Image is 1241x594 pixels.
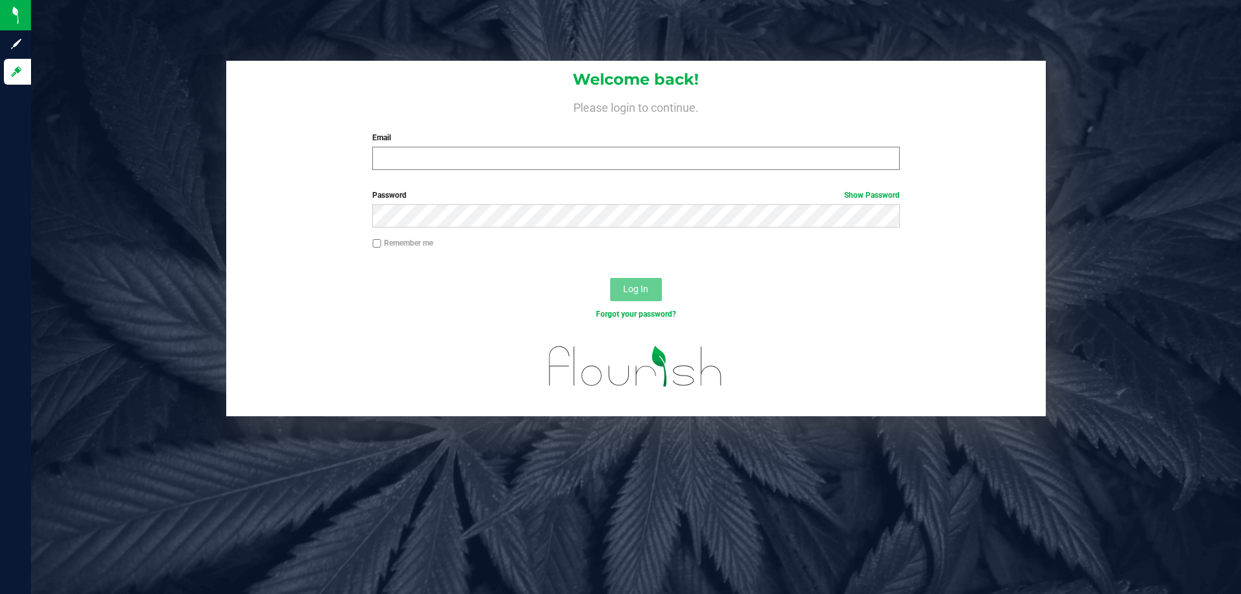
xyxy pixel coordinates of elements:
[596,310,676,319] a: Forgot your password?
[533,334,738,399] img: flourish_logo.svg
[844,191,900,200] a: Show Password
[226,71,1046,88] h1: Welcome back!
[10,65,23,78] inline-svg: Log in
[372,191,407,200] span: Password
[10,37,23,50] inline-svg: Sign up
[610,278,662,301] button: Log In
[623,284,648,294] span: Log In
[372,237,433,249] label: Remember me
[226,98,1046,114] h4: Please login to continue.
[372,239,381,248] input: Remember me
[372,132,899,143] label: Email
